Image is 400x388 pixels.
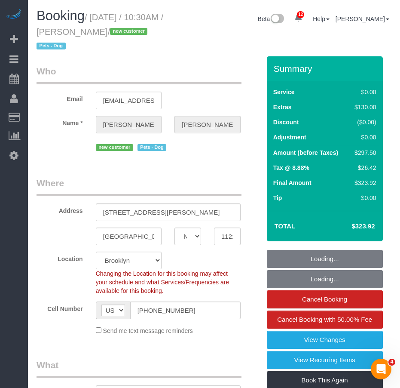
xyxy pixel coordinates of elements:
[37,12,163,51] small: / [DATE] / 10:30AM / [PERSON_NAME]
[273,179,311,187] label: Final Amount
[174,116,241,133] input: Last Name
[96,92,162,109] input: Email
[275,222,296,230] strong: Total
[96,228,162,245] input: City
[30,252,89,263] label: Location
[273,118,299,126] label: Discount
[258,15,284,22] a: Beta
[267,311,383,329] a: Cancel Booking with 50.00% Fee
[351,148,376,157] div: $297.50
[37,359,241,378] legend: What
[273,194,282,202] label: Tip
[351,133,376,142] div: $0.00
[37,177,241,196] legend: Where
[273,88,295,96] label: Service
[37,65,241,84] legend: Who
[388,359,395,366] span: 4
[351,194,376,202] div: $0.00
[277,316,372,323] span: Cancel Booking with 50.00% Fee
[30,203,89,215] label: Address
[103,327,193,334] span: Send me text message reminders
[351,103,376,111] div: $130.00
[96,144,133,151] span: new customer
[273,103,292,111] label: Extras
[313,15,330,22] a: Help
[270,14,284,25] img: New interface
[326,223,375,230] h4: $323.92
[96,270,229,294] span: Changing the Location for this booking may affect your schedule and what Services/Frequencies are...
[96,116,162,133] input: First Name
[267,351,383,369] a: View Recurring Items
[351,118,376,126] div: ($0.00)
[37,8,85,23] span: Booking
[351,179,376,187] div: $323.92
[37,43,66,49] span: Pets - Dog
[273,133,306,142] label: Adjustment
[351,163,376,172] div: $26.42
[130,302,241,319] input: Cell Number
[351,88,376,96] div: $0.00
[297,11,304,18] span: 12
[371,359,391,379] iframe: Intercom live chat
[5,9,22,21] img: Automaid Logo
[290,9,307,28] a: 12
[137,144,167,151] span: Pets - Dog
[273,148,338,157] label: Amount (before Taxes)
[267,290,383,308] a: Cancel Booking
[267,331,383,349] a: View Changes
[30,116,89,127] label: Name *
[214,228,241,245] input: Zip Code
[30,302,89,313] label: Cell Number
[336,15,389,22] a: [PERSON_NAME]
[274,64,379,74] h3: Summary
[273,163,309,172] label: Tax @ 8.88%
[110,28,147,35] span: new customer
[30,92,89,103] label: Email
